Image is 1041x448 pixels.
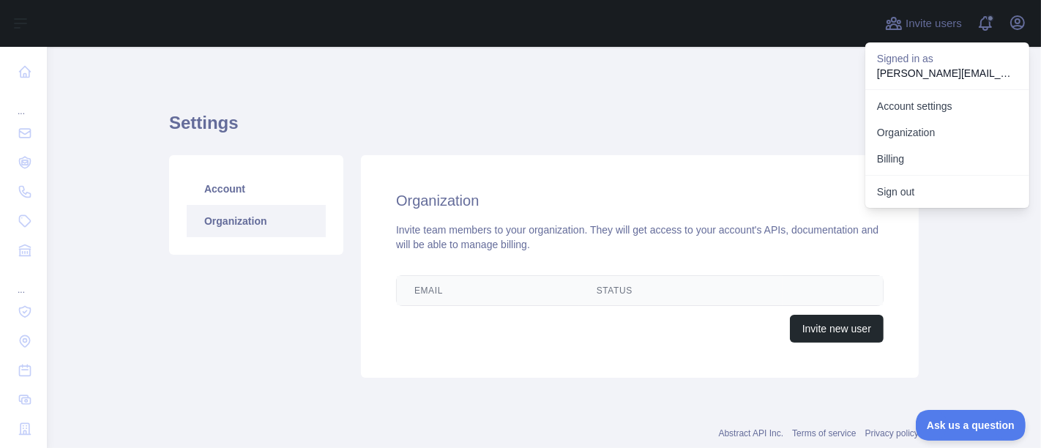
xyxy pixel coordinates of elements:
[865,119,1029,146] a: Organization
[882,12,965,35] button: Invite users
[865,428,919,438] a: Privacy policy
[579,276,783,305] th: Status
[865,93,1029,119] a: Account settings
[877,51,1018,66] p: Signed in as
[396,223,884,252] div: Invite team members to your organization. They will get access to your account's APIs, documentat...
[865,179,1029,205] button: Sign out
[187,173,326,205] a: Account
[877,66,1018,81] p: [PERSON_NAME][EMAIL_ADDRESS][DOMAIN_NAME]
[396,190,884,211] h2: Organization
[397,276,579,305] th: Email
[719,428,784,438] a: Abstract API Inc.
[187,205,326,237] a: Organization
[790,315,884,343] button: Invite new user
[916,410,1026,441] iframe: Toggle Customer Support
[792,428,856,438] a: Terms of service
[169,111,919,146] h1: Settings
[906,15,962,32] span: Invite users
[865,146,1029,172] button: Billing
[12,266,35,296] div: ...
[12,88,35,117] div: ...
